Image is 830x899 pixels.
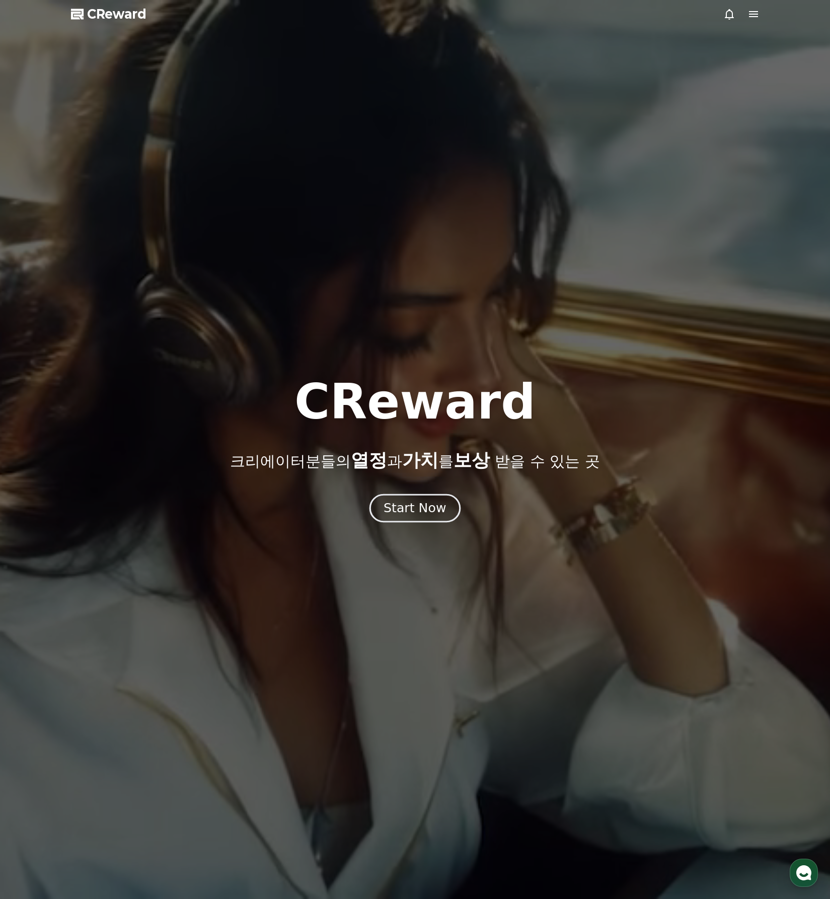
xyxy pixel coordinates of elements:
[32,334,38,342] span: 홈
[369,494,461,522] button: Start Now
[230,450,599,470] p: 크리에이터분들의 과 를 받을 수 있는 곳
[402,450,438,470] span: 가치
[130,319,193,344] a: 설정
[71,6,146,22] a: CReward
[384,500,446,517] div: Start Now
[351,450,387,470] span: 열정
[371,505,459,514] a: Start Now
[92,335,104,343] span: 대화
[294,378,536,426] h1: CReward
[87,6,146,22] span: CReward
[3,319,66,344] a: 홈
[156,334,168,342] span: 설정
[66,319,130,344] a: 대화
[454,450,490,470] span: 보상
